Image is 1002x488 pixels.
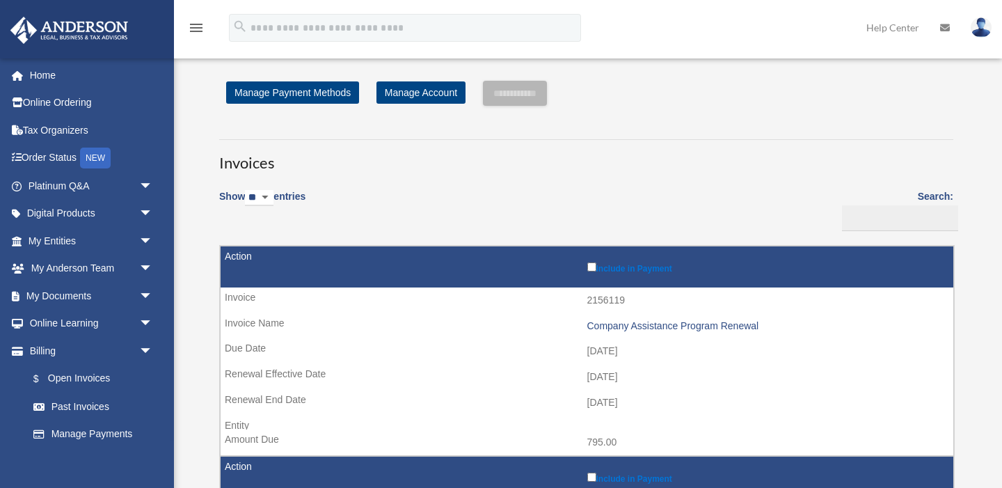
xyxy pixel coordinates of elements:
a: My Documentsarrow_drop_down [10,282,174,310]
a: menu [188,24,205,36]
a: Past Invoices [19,393,167,420]
input: Search: [842,205,958,232]
input: Include in Payment [587,473,596,482]
span: arrow_drop_down [139,282,167,310]
span: $ [41,370,48,388]
a: Manage Payments [19,420,167,448]
td: [DATE] [221,390,953,416]
td: [DATE] [221,338,953,365]
span: arrow_drop_down [139,200,167,228]
a: Online Ordering [10,89,174,117]
img: Anderson Advisors Platinum Portal [6,17,132,44]
i: menu [188,19,205,36]
label: Search: [837,188,953,231]
a: Digital Productsarrow_drop_down [10,200,174,228]
h3: Invoices [219,139,953,174]
a: Billingarrow_drop_down [10,337,167,365]
span: arrow_drop_down [139,310,167,338]
a: My Anderson Teamarrow_drop_down [10,255,174,283]
td: 2156119 [221,288,953,314]
div: Company Assistance Program Renewal [587,320,947,332]
span: arrow_drop_down [139,227,167,255]
a: Online Learningarrow_drop_down [10,310,174,338]
a: $Open Invoices [19,365,160,393]
span: arrow_drop_down [139,337,167,365]
i: search [232,19,248,34]
span: arrow_drop_down [139,172,167,200]
input: Include in Payment [587,262,596,271]
td: 795.00 [221,430,953,456]
label: Include in Payment [587,470,947,484]
a: My Entitiesarrow_drop_down [10,227,174,255]
div: NEW [80,148,111,168]
a: Manage Account [376,81,466,104]
a: Manage Payment Methods [226,81,359,104]
td: [DATE] [221,364,953,391]
label: Include in Payment [587,260,947,274]
a: Order StatusNEW [10,144,174,173]
label: Show entries [219,188,305,220]
a: Platinum Q&Aarrow_drop_down [10,172,174,200]
img: User Pic [971,17,992,38]
span: arrow_drop_down [139,255,167,283]
a: Home [10,61,174,89]
select: Showentries [245,190,273,206]
a: Tax Organizers [10,116,174,144]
